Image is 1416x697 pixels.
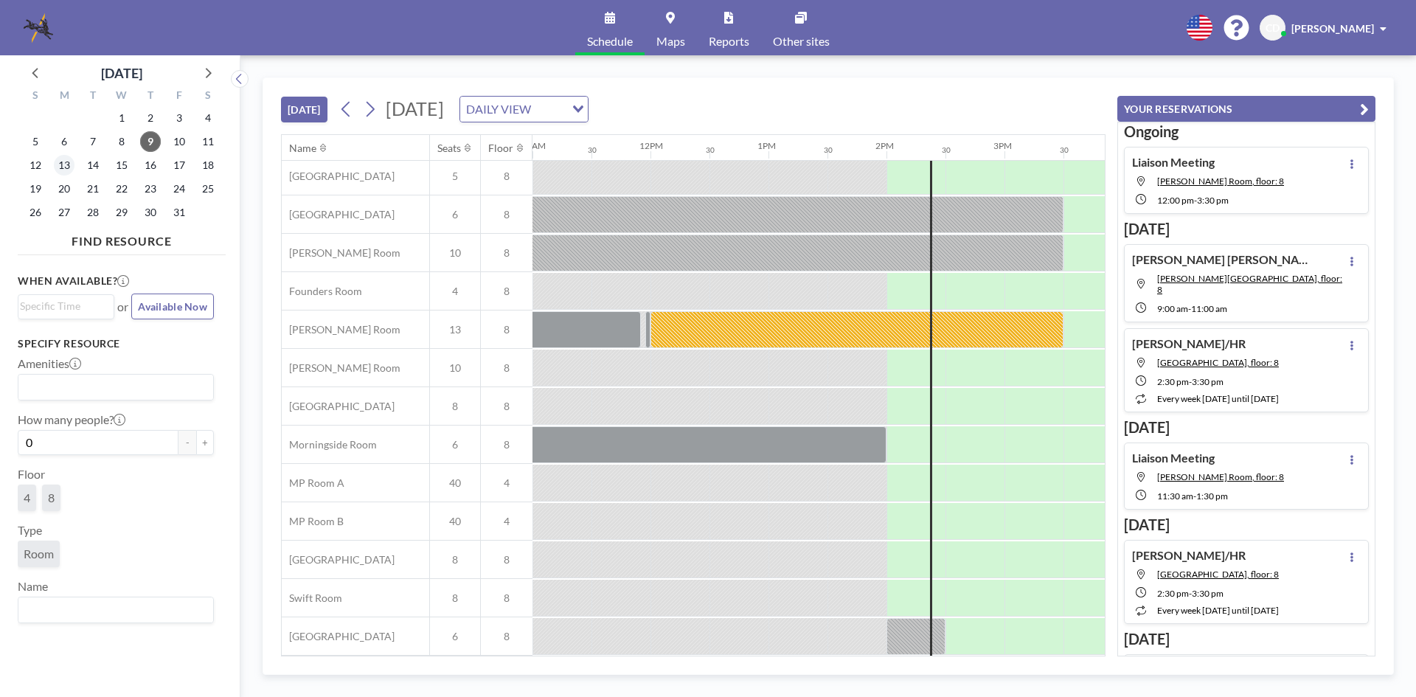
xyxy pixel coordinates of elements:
[54,131,74,152] span: Monday, October 6, 2025
[289,142,316,155] div: Name
[25,178,46,199] span: Sunday, October 19, 2025
[481,208,532,221] span: 8
[198,178,218,199] span: Saturday, October 25, 2025
[481,400,532,413] span: 8
[111,108,132,128] span: Wednesday, October 1, 2025
[430,592,480,605] span: 8
[1157,357,1279,368] span: West End Room, floor: 8
[588,145,597,155] div: 30
[18,412,125,427] label: How many people?
[430,208,480,221] span: 6
[18,337,214,350] h3: Specify resource
[824,145,833,155] div: 30
[282,170,395,183] span: [GEOGRAPHIC_DATA]
[169,131,190,152] span: Friday, October 10, 2025
[1157,569,1279,580] span: West End Room, floor: 8
[430,553,480,566] span: 8
[196,430,214,455] button: +
[20,298,105,314] input: Search for option
[481,630,532,643] span: 8
[437,142,461,155] div: Seats
[282,438,377,451] span: Morningside Room
[1192,376,1224,387] span: 3:30 PM
[24,13,53,43] img: organization-logo
[101,63,142,83] div: [DATE]
[282,630,395,643] span: [GEOGRAPHIC_DATA]
[83,155,103,176] span: Tuesday, October 14, 2025
[140,155,161,176] span: Thursday, October 16, 2025
[430,361,480,375] span: 10
[282,361,400,375] span: [PERSON_NAME] Room
[83,178,103,199] span: Tuesday, October 21, 2025
[1132,336,1246,351] h4: [PERSON_NAME]/HR
[1132,451,1215,465] h4: Liaison Meeting
[481,515,532,528] span: 4
[1157,273,1342,295] span: Ansley Room, floor: 8
[1189,588,1192,599] span: -
[481,323,532,336] span: 8
[108,87,136,106] div: W
[481,170,532,183] span: 8
[281,97,327,122] button: [DATE]
[656,35,685,47] span: Maps
[706,145,715,155] div: 30
[20,378,205,397] input: Search for option
[1266,21,1280,35] span: CD
[1132,155,1215,170] h4: Liaison Meeting
[24,490,30,504] span: 4
[1060,145,1069,155] div: 30
[282,476,344,490] span: MP Room A
[1193,490,1196,502] span: -
[481,285,532,298] span: 8
[481,592,532,605] span: 8
[117,299,128,314] span: or
[639,140,663,151] div: 12PM
[282,515,344,528] span: MP Room B
[757,140,776,151] div: 1PM
[20,600,205,620] input: Search for option
[1291,22,1374,35] span: [PERSON_NAME]
[136,87,164,106] div: T
[481,553,532,566] span: 8
[1194,195,1197,206] span: -
[1189,376,1192,387] span: -
[54,202,74,223] span: Monday, October 27, 2025
[1124,630,1369,648] h3: [DATE]
[140,108,161,128] span: Thursday, October 2, 2025
[140,131,161,152] span: Thursday, October 9, 2025
[111,178,132,199] span: Wednesday, October 22, 2025
[18,579,48,594] label: Name
[282,246,400,260] span: [PERSON_NAME] Room
[942,145,951,155] div: 30
[430,246,480,260] span: 10
[169,178,190,199] span: Friday, October 24, 2025
[481,438,532,451] span: 8
[25,202,46,223] span: Sunday, October 26, 2025
[1117,96,1375,122] button: YOUR RESERVATIONS
[1124,516,1369,534] h3: [DATE]
[18,597,213,623] div: Search for option
[169,155,190,176] span: Friday, October 17, 2025
[1157,176,1284,187] span: Hiers Room, floor: 8
[50,87,79,106] div: M
[282,400,395,413] span: [GEOGRAPHIC_DATA]
[198,108,218,128] span: Saturday, October 4, 2025
[430,630,480,643] span: 6
[1192,588,1224,599] span: 3:30 PM
[131,294,214,319] button: Available Now
[481,361,532,375] span: 8
[430,515,480,528] span: 40
[430,323,480,336] span: 13
[1157,490,1193,502] span: 11:30 AM
[430,170,480,183] span: 5
[993,140,1012,151] div: 3PM
[1124,122,1369,141] h3: Ongoing
[1157,376,1189,387] span: 2:30 PM
[488,142,513,155] div: Floor
[1157,588,1189,599] span: 2:30 PM
[1157,605,1279,616] span: every week [DATE] until [DATE]
[1157,195,1194,206] span: 12:00 PM
[140,178,161,199] span: Thursday, October 23, 2025
[18,295,114,317] div: Search for option
[773,35,830,47] span: Other sites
